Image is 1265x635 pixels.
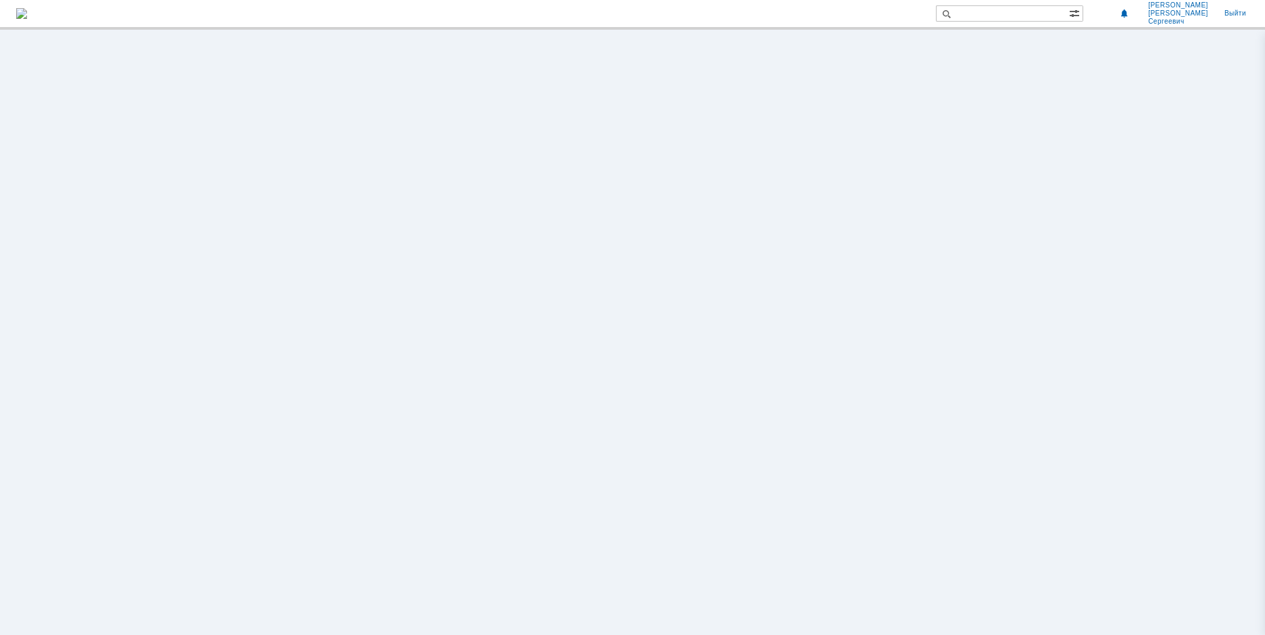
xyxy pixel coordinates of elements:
span: Расширенный поиск [1069,6,1083,19]
a: Перейти на домашнюю страницу [16,8,27,19]
img: logo [16,8,27,19]
span: [PERSON_NAME] [1148,1,1208,9]
span: Сергеевич [1148,18,1208,26]
span: [PERSON_NAME] [1148,9,1208,18]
